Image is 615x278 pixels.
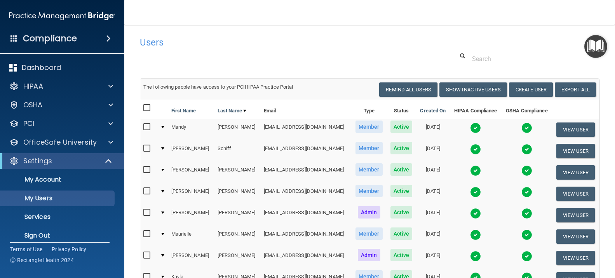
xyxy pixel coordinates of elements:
td: Schiff [214,140,261,162]
img: tick.e7d51cea.svg [470,165,481,176]
td: [EMAIL_ADDRESS][DOMAIN_NAME] [261,247,352,269]
img: tick.e7d51cea.svg [521,208,532,219]
th: Status [387,100,416,119]
p: Sign Out [5,232,111,240]
p: My Users [5,194,111,202]
span: Member [355,185,383,197]
button: View User [556,229,595,244]
button: Open Resource Center [584,35,607,58]
span: Active [390,121,413,133]
td: [PERSON_NAME] [168,140,214,162]
th: Type [352,100,387,119]
button: View User [556,208,595,222]
span: The following people have access to your PCIHIPAA Practice Portal [143,84,293,90]
th: OSHA Compliance [502,100,552,119]
span: Active [390,163,413,176]
p: Settings [23,156,52,166]
p: Services [5,213,111,221]
span: Active [390,206,413,219]
a: Dashboard [9,63,113,72]
td: [DATE] [416,247,449,269]
td: [EMAIL_ADDRESS][DOMAIN_NAME] [261,183,352,205]
p: Dashboard [22,63,61,72]
img: tick.e7d51cea.svg [521,165,532,176]
img: tick.e7d51cea.svg [470,208,481,219]
p: HIPAA [23,82,43,91]
a: Terms of Use [10,245,42,253]
a: OfficeSafe University [9,138,113,147]
a: OSHA [9,100,113,110]
input: Search [472,52,594,66]
a: PCI [9,119,113,128]
p: PCI [23,119,34,128]
td: [DATE] [416,162,449,183]
img: dashboard.aa5b2476.svg [9,64,17,72]
td: [PERSON_NAME] [214,226,261,247]
img: tick.e7d51cea.svg [521,187,532,198]
td: [EMAIL_ADDRESS][DOMAIN_NAME] [261,226,352,247]
td: [PERSON_NAME] [168,205,214,226]
h4: Compliance [23,33,77,44]
span: Active [390,227,413,240]
img: PMB logo [9,8,115,24]
img: tick.e7d51cea.svg [470,229,481,240]
td: [PERSON_NAME] [168,162,214,183]
button: View User [556,165,595,180]
td: Mandy [168,119,214,140]
a: Last Name [218,106,246,115]
td: Maurielle [168,226,214,247]
td: [EMAIL_ADDRESS][DOMAIN_NAME] [261,119,352,140]
a: HIPAA [9,82,113,91]
td: [DATE] [416,183,449,205]
a: Export All [555,82,596,97]
button: Show Inactive Users [439,82,507,97]
img: tick.e7d51cea.svg [470,122,481,133]
button: View User [556,144,595,158]
td: [PERSON_NAME] [214,247,261,269]
th: HIPAA Compliance [450,100,502,119]
td: [PERSON_NAME] [214,183,261,205]
td: [PERSON_NAME] [214,205,261,226]
td: [EMAIL_ADDRESS][DOMAIN_NAME] [261,205,352,226]
button: View User [556,122,595,137]
td: [PERSON_NAME] [214,119,261,140]
td: [EMAIL_ADDRESS][DOMAIN_NAME] [261,162,352,183]
span: Ⓒ Rectangle Health 2024 [10,256,74,264]
span: Member [355,121,383,133]
button: Create User [509,82,553,97]
a: First Name [171,106,196,115]
img: tick.e7d51cea.svg [521,251,532,262]
a: Settings [9,156,113,166]
span: Active [390,185,413,197]
td: [EMAIL_ADDRESS][DOMAIN_NAME] [261,140,352,162]
td: [PERSON_NAME] [168,247,214,269]
button: View User [556,251,595,265]
button: Remind All Users [379,82,437,97]
img: tick.e7d51cea.svg [470,187,481,198]
span: Active [390,249,413,261]
a: Created On [420,106,446,115]
span: Member [355,227,383,240]
td: [DATE] [416,140,449,162]
img: tick.e7d51cea.svg [470,251,481,262]
p: OfficeSafe University [23,138,97,147]
img: tick.e7d51cea.svg [470,144,481,155]
p: My Account [5,176,111,184]
td: [PERSON_NAME] [214,162,261,183]
img: tick.e7d51cea.svg [521,229,532,240]
td: [DATE] [416,119,449,140]
span: Active [390,142,413,154]
th: Email [261,100,352,119]
button: View User [556,187,595,201]
h4: Users [140,37,403,47]
td: [PERSON_NAME] [168,183,214,205]
a: Privacy Policy [52,245,87,253]
td: [DATE] [416,205,449,226]
td: [DATE] [416,226,449,247]
span: Member [355,163,383,176]
span: Member [355,142,383,154]
span: Admin [358,206,380,219]
img: tick.e7d51cea.svg [521,122,532,133]
img: tick.e7d51cea.svg [521,144,532,155]
span: Admin [358,249,380,261]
